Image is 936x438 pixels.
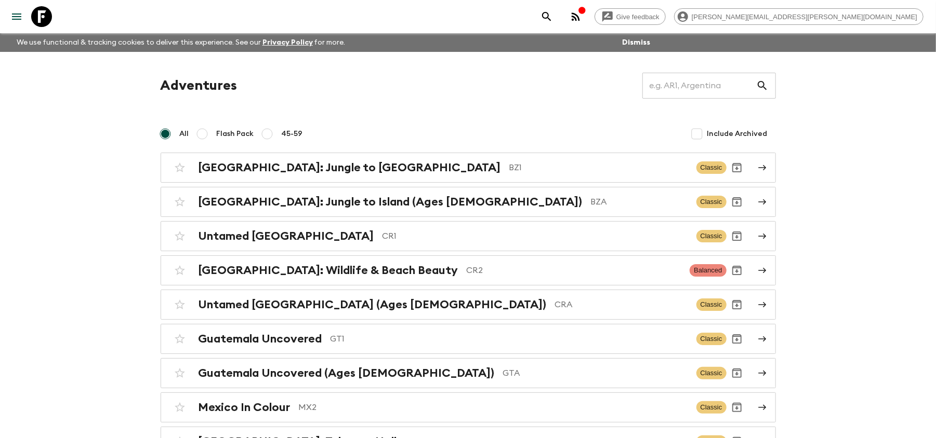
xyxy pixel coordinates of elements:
[161,358,776,388] a: Guatemala Uncovered (Ages [DEMOGRAPHIC_DATA])GTAClassicArchive
[619,35,653,50] button: Dismiss
[727,191,747,212] button: Archive
[727,294,747,315] button: Archive
[161,153,776,183] a: [GEOGRAPHIC_DATA]: Jungle to [GEOGRAPHIC_DATA]BZ1ClassicArchive
[696,230,727,242] span: Classic
[727,328,747,349] button: Archive
[199,401,291,414] h2: Mexico In Colour
[696,333,727,345] span: Classic
[199,161,501,174] h2: [GEOGRAPHIC_DATA]: Jungle to [GEOGRAPHIC_DATA]
[383,230,688,242] p: CR1
[674,8,924,25] div: [PERSON_NAME][EMAIL_ADDRESS][PERSON_NAME][DOMAIN_NAME]
[161,324,776,354] a: Guatemala UncoveredGT1ClassicArchive
[727,157,747,178] button: Archive
[180,129,189,139] span: All
[199,298,547,311] h2: Untamed [GEOGRAPHIC_DATA] (Ages [DEMOGRAPHIC_DATA])
[642,71,756,100] input: e.g. AR1, Argentina
[199,264,458,277] h2: [GEOGRAPHIC_DATA]: Wildlife & Beach Beauty
[696,298,727,311] span: Classic
[217,129,254,139] span: Flash Pack
[727,226,747,247] button: Archive
[161,75,238,96] h1: Adventures
[6,6,27,27] button: menu
[199,195,583,209] h2: [GEOGRAPHIC_DATA]: Jungle to Island (Ages [DEMOGRAPHIC_DATA])
[536,6,557,27] button: search adventures
[591,196,688,208] p: BZA
[161,221,776,251] a: Untamed [GEOGRAPHIC_DATA]CR1ClassicArchive
[161,187,776,217] a: [GEOGRAPHIC_DATA]: Jungle to Island (Ages [DEMOGRAPHIC_DATA])BZAClassicArchive
[686,13,923,21] span: [PERSON_NAME][EMAIL_ADDRESS][PERSON_NAME][DOMAIN_NAME]
[509,161,688,174] p: BZ1
[161,290,776,320] a: Untamed [GEOGRAPHIC_DATA] (Ages [DEMOGRAPHIC_DATA])CRAClassicArchive
[727,363,747,384] button: Archive
[299,401,688,414] p: MX2
[611,13,665,21] span: Give feedback
[696,161,727,174] span: Classic
[467,264,682,277] p: CR2
[199,366,495,380] h2: Guatemala Uncovered (Ages [DEMOGRAPHIC_DATA])
[696,401,727,414] span: Classic
[161,255,776,285] a: [GEOGRAPHIC_DATA]: Wildlife & Beach BeautyCR2BalancedArchive
[707,129,768,139] span: Include Archived
[696,367,727,379] span: Classic
[12,33,350,52] p: We use functional & tracking cookies to deliver this experience. See our for more.
[690,264,726,277] span: Balanced
[262,39,313,46] a: Privacy Policy
[727,260,747,281] button: Archive
[595,8,666,25] a: Give feedback
[331,333,688,345] p: GT1
[555,298,688,311] p: CRA
[199,332,322,346] h2: Guatemala Uncovered
[199,229,374,243] h2: Untamed [GEOGRAPHIC_DATA]
[282,129,303,139] span: 45-59
[696,196,727,208] span: Classic
[727,397,747,418] button: Archive
[161,392,776,422] a: Mexico In ColourMX2ClassicArchive
[503,367,688,379] p: GTA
